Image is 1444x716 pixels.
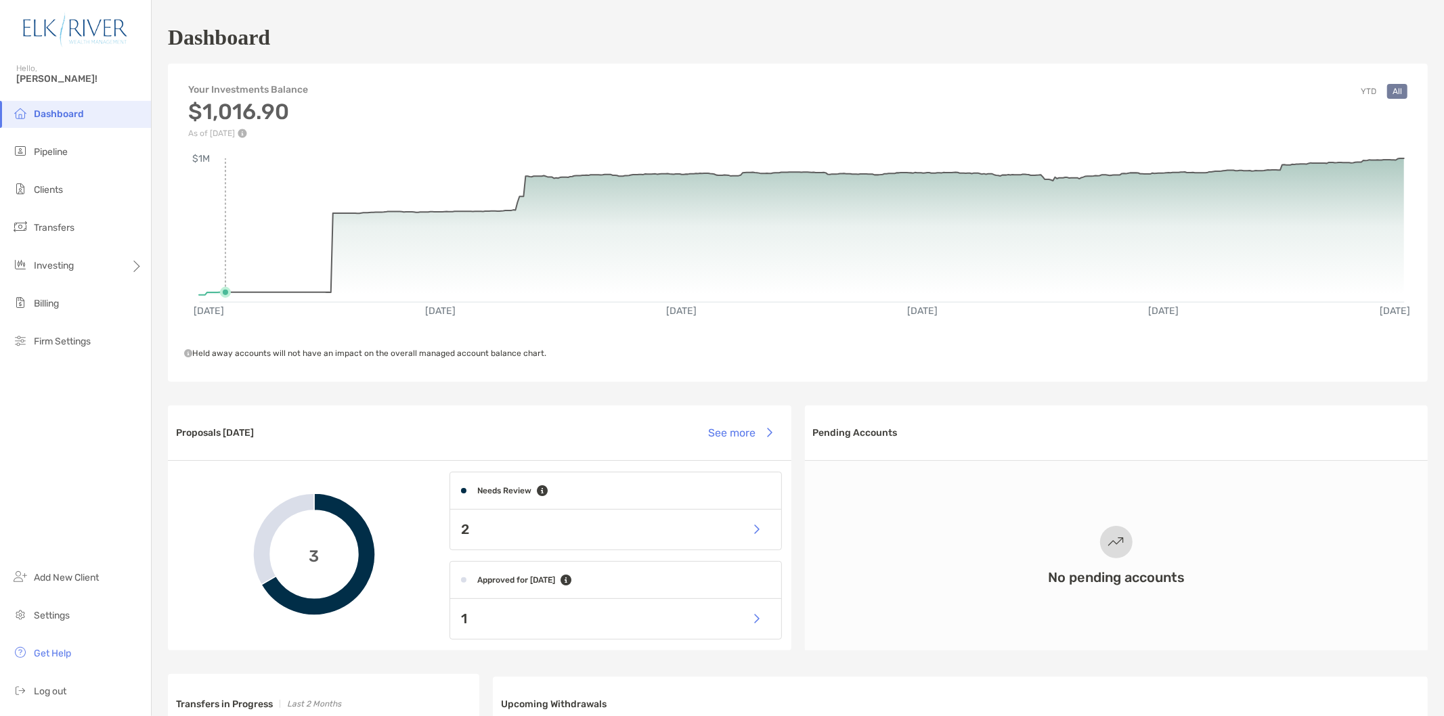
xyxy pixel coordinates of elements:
[1380,305,1410,317] text: [DATE]
[287,696,341,713] p: Last 2 Months
[16,5,135,54] img: Zoe Logo
[12,219,28,235] img: transfers icon
[188,84,308,95] h4: Your Investments Balance
[12,105,28,121] img: dashboard icon
[12,644,28,661] img: get-help icon
[12,256,28,273] img: investing icon
[194,305,224,317] text: [DATE]
[168,25,270,50] h1: Dashboard
[813,427,898,439] h3: Pending Accounts
[34,184,63,196] span: Clients
[34,336,91,347] span: Firm Settings
[34,610,70,621] span: Settings
[34,648,71,659] span: Get Help
[184,349,546,358] span: Held away accounts will not have an impact on the overall managed account balance chart.
[12,143,28,159] img: pipeline icon
[188,99,308,125] h3: $1,016.90
[34,298,59,309] span: Billing
[425,305,456,317] text: [DATE]
[1387,84,1407,99] button: All
[34,108,84,120] span: Dashboard
[34,146,68,158] span: Pipeline
[907,305,938,317] text: [DATE]
[1355,84,1382,99] button: YTD
[12,682,28,698] img: logout icon
[666,305,697,317] text: [DATE]
[12,606,28,623] img: settings icon
[176,698,273,710] h3: Transfers in Progress
[12,568,28,585] img: add_new_client icon
[192,153,210,164] text: $1M
[34,686,66,697] span: Log out
[16,73,143,85] span: [PERSON_NAME]!
[461,521,469,538] p: 2
[238,129,247,138] img: Performance Info
[12,294,28,311] img: billing icon
[477,575,555,585] h4: Approved for [DATE]
[698,418,783,447] button: See more
[34,260,74,271] span: Investing
[12,332,28,349] img: firm-settings icon
[501,698,607,710] h3: Upcoming Withdrawals
[176,427,254,439] h3: Proposals [DATE]
[34,222,74,233] span: Transfers
[1048,569,1185,585] h3: No pending accounts
[1148,305,1179,317] text: [DATE]
[309,545,319,564] span: 3
[34,572,99,583] span: Add New Client
[12,181,28,197] img: clients icon
[188,129,308,138] p: As of [DATE]
[477,486,531,495] h4: Needs Review
[461,610,467,627] p: 1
